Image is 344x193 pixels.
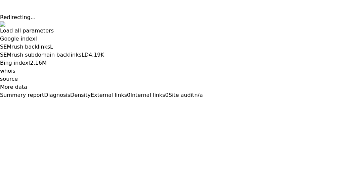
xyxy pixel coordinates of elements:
span: Site audit [169,92,195,98]
span: I [35,36,37,42]
span: n/a [194,92,203,98]
span: L [50,44,53,50]
span: 0 [127,92,130,98]
a: 2.16M [30,60,46,66]
a: Site auditn/a [169,92,203,98]
span: Diagnosis [44,92,70,98]
span: LD [82,52,89,58]
span: I [29,60,30,66]
span: Density [70,92,91,98]
span: External links [91,92,127,98]
a: 4.19K [89,52,104,58]
span: Internal links [130,92,165,98]
span: 0 [165,92,169,98]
